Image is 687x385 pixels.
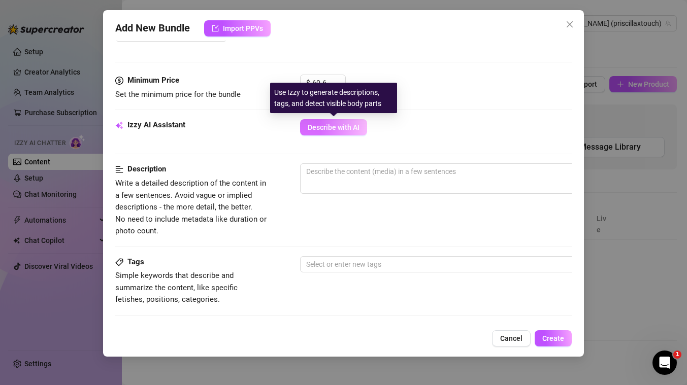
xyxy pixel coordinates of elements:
span: Import PPVs [223,24,263,32]
strong: Minimum Price [127,76,179,85]
span: Set the minimum price for the bundle [115,90,241,99]
span: Write a detailed description of the content in a few sentences. Avoid vague or implied descriptio... [115,179,267,235]
span: Cancel [500,334,522,342]
span: Close [562,20,578,28]
strong: Izzy AI Assistant [127,120,185,129]
button: Import PPVs [204,20,271,37]
div: Use Izzy to generate descriptions, tags, and detect visible body parts [270,83,397,113]
span: align-left [115,163,123,176]
span: tag [115,258,123,266]
span: Simple keywords that describe and summarize the content, like specific fetishes, positions, categ... [115,271,238,304]
span: dollar [115,75,123,87]
span: Create [542,334,564,342]
button: Cancel [492,330,531,346]
iframe: Intercom live chat [652,351,677,375]
span: 1 [673,351,681,359]
span: close [566,20,574,28]
button: Describe with AI [300,119,367,135]
strong: Description [127,164,166,173]
button: Close [562,16,578,32]
strong: Tags [127,257,144,266]
span: import [212,25,219,32]
button: Create [535,330,572,346]
span: Describe with AI [308,123,359,131]
span: Add New Bundle [115,20,190,37]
